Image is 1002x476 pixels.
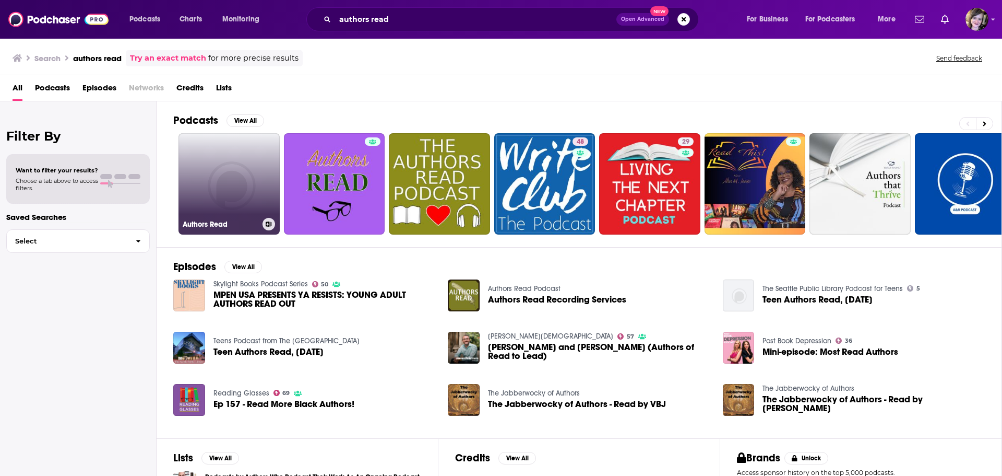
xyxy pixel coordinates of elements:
[682,137,689,147] span: 29
[73,53,122,63] h3: authors read
[762,395,985,413] span: The Jabberwocky of Authors - Read by [PERSON_NAME]
[488,284,560,293] a: Authors Read Podcast
[845,339,852,343] span: 36
[282,391,290,396] span: 69
[34,53,61,63] h3: Search
[836,338,852,344] a: 36
[448,332,480,364] a: Jeff Brown and Jesse Wisnewski (Authors of Read to Lead)
[180,12,202,27] span: Charts
[455,451,490,465] h2: Credits
[335,11,616,28] input: Search podcasts, credits, & more...
[213,400,354,409] a: Ep 157 - Read More Black Authors!
[213,291,436,308] a: MPEN USA PRESENTS YA RESISTS: YOUNG ADULT AUTHORS READ OUT
[805,12,855,27] span: For Podcasters
[6,212,150,222] p: Saved Searches
[965,8,988,31] img: User Profile
[13,79,22,101] a: All
[178,133,280,235] a: Authors Read
[213,347,324,356] a: Teen Authors Read, February 27
[448,280,480,311] img: Authors Read Recording Services
[213,336,360,345] a: Teens Podcast from The Seattle Public Library
[222,12,259,27] span: Monitoring
[173,384,205,416] img: Ep 157 - Read More Black Authors!
[173,280,205,311] img: MPEN USA PRESENTS YA RESISTS: YOUNG ADULT AUTHORS READ OUT
[916,286,920,291] span: 5
[6,229,150,253] button: Select
[723,332,755,364] img: Mini-episode: Most Read Authors
[16,167,98,174] span: Want to filter your results?
[213,347,324,356] span: Teen Authors Read, [DATE]
[130,52,206,64] a: Try an exact match
[488,389,580,398] a: The Jabberwocky of Authors
[616,13,669,26] button: Open AdvancedNew
[762,384,854,393] a: The Jabberwocky of Authors
[762,295,873,304] span: Teen Authors Read, [DATE]
[498,452,536,465] button: View All
[577,137,584,147] span: 48
[621,17,664,22] span: Open Advanced
[723,384,755,416] img: The Jabberwocky of Authors - Read by RN
[762,395,985,413] a: The Jabberwocky of Authors - Read by RN
[129,79,164,101] span: Networks
[599,133,700,235] a: 29
[173,451,239,465] a: ListsView All
[173,451,193,465] h2: Lists
[650,6,669,16] span: New
[122,11,174,28] button: open menu
[723,280,755,311] img: Teen Authors Read, February 27
[173,260,216,273] h2: Episodes
[8,9,109,29] img: Podchaser - Follow, Share and Rate Podcasts
[183,220,258,229] h3: Authors Read
[488,295,626,304] a: Authors Read Recording Services
[173,260,262,273] a: EpisodesView All
[208,52,299,64] span: for more precise results
[273,390,290,396] a: 69
[937,10,953,28] a: Show notifications dropdown
[878,12,896,27] span: More
[129,12,160,27] span: Podcasts
[965,8,988,31] button: Show profile menu
[173,11,208,28] a: Charts
[933,54,985,63] button: Send feedback
[176,79,204,101] a: Credits
[6,129,150,144] h2: Filter By
[226,114,264,127] button: View All
[488,400,666,409] a: The Jabberwocky of Authors - Read by VBJ
[784,452,829,465] button: Unlock
[762,347,898,356] span: Mini-episode: Most Read Authors
[762,295,873,304] a: Teen Authors Read, February 27
[213,280,308,288] a: Skylight Books Podcast Series
[448,384,480,416] img: The Jabberwocky of Authors - Read by VBJ
[762,284,903,293] a: The Seattle Public Library Podcast for Teens
[82,79,116,101] a: Episodes
[870,11,909,28] button: open menu
[213,389,269,398] a: Reading Glasses
[798,11,870,28] button: open menu
[173,332,205,364] img: Teen Authors Read, February 27
[678,137,694,146] a: 29
[737,451,780,465] h2: Brands
[572,137,588,146] a: 48
[965,8,988,31] span: Logged in as IAmMBlankenship
[488,343,710,361] span: [PERSON_NAME] and [PERSON_NAME] (Authors of Read to Lead)
[173,114,218,127] h2: Podcasts
[747,12,788,27] span: For Business
[739,11,801,28] button: open menu
[321,282,328,287] span: 50
[35,79,70,101] a: Podcasts
[312,281,329,287] a: 50
[201,452,239,465] button: View All
[16,177,98,192] span: Choose a tab above to access filters.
